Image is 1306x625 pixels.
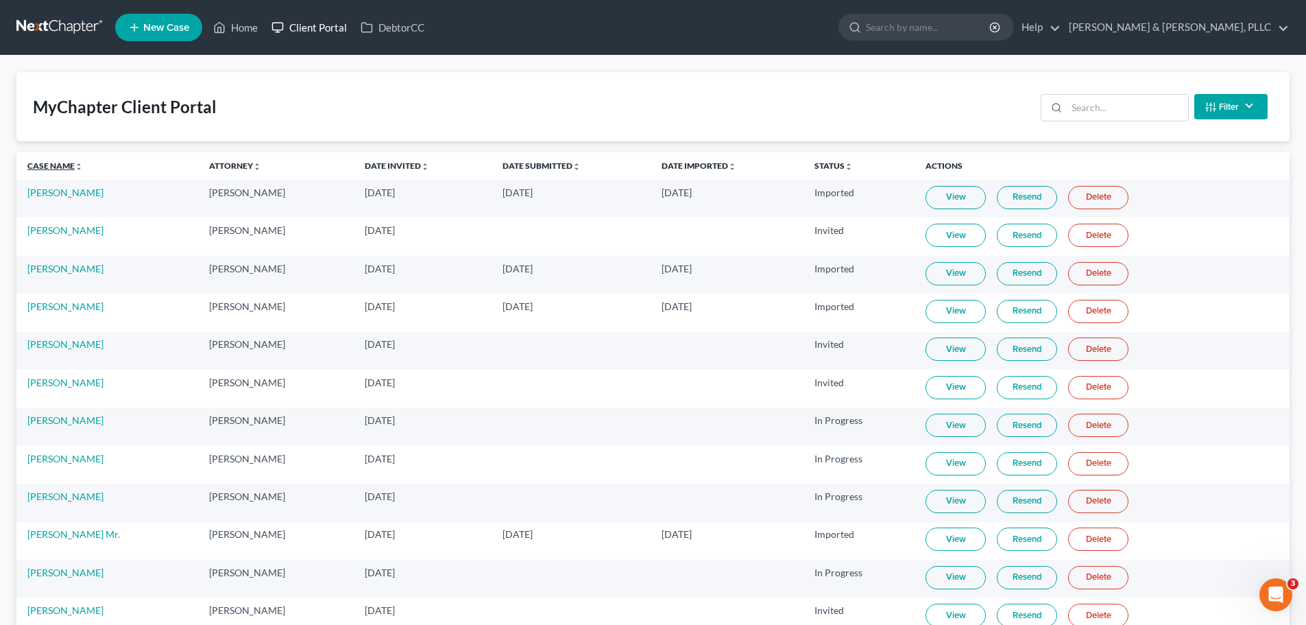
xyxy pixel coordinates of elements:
[1068,566,1128,589] a: Delete
[253,163,261,171] i: unfold_more
[926,186,986,209] a: View
[997,566,1057,589] a: Resend
[143,23,189,33] span: New Case
[365,604,395,616] span: [DATE]
[803,370,915,408] td: Invited
[662,263,692,274] span: [DATE]
[365,300,395,312] span: [DATE]
[803,332,915,370] td: Invited
[198,256,354,294] td: [PERSON_NAME]
[354,15,431,40] a: DebtorCC
[27,263,104,274] a: [PERSON_NAME]
[1068,300,1128,323] a: Delete
[572,163,581,171] i: unfold_more
[27,567,104,578] a: [PERSON_NAME]
[926,528,986,551] a: View
[1068,338,1128,361] a: Delete
[27,187,104,198] a: [PERSON_NAME]
[75,163,83,171] i: unfold_more
[662,187,692,198] span: [DATE]
[27,300,104,312] a: [PERSON_NAME]
[198,408,354,445] td: [PERSON_NAME]
[198,560,354,598] td: [PERSON_NAME]
[1067,95,1188,121] input: Search...
[198,484,354,521] td: [PERSON_NAME]
[662,161,736,171] a: Date Importedunfold_more
[803,217,915,255] td: Invited
[1062,15,1289,40] a: [PERSON_NAME] & [PERSON_NAME], PLLC
[365,453,395,464] span: [DATE]
[926,262,986,285] a: View
[265,15,354,40] a: Client Portal
[662,528,692,540] span: [DATE]
[1015,15,1061,40] a: Help
[1068,414,1128,437] a: Delete
[503,187,533,198] span: [DATE]
[845,163,853,171] i: unfold_more
[209,161,261,171] a: Attorneyunfold_more
[503,300,533,312] span: [DATE]
[33,96,217,118] div: MyChapter Client Portal
[803,180,915,217] td: Imported
[27,224,104,236] a: [PERSON_NAME]
[1068,224,1128,247] a: Delete
[662,300,692,312] span: [DATE]
[915,152,1290,180] th: Actions
[27,491,104,502] a: [PERSON_NAME]
[1068,490,1128,513] a: Delete
[27,414,104,426] a: [PERSON_NAME]
[198,522,354,560] td: [PERSON_NAME]
[926,338,986,361] a: View
[814,161,853,171] a: Statusunfold_more
[1068,186,1128,209] a: Delete
[27,528,120,540] a: [PERSON_NAME] Mr.
[503,528,533,540] span: [DATE]
[1068,262,1128,285] a: Delete
[926,414,986,437] a: View
[803,560,915,598] td: In Progress
[198,294,354,331] td: [PERSON_NAME]
[503,161,581,171] a: Date Submittedunfold_more
[198,217,354,255] td: [PERSON_NAME]
[1068,528,1128,551] a: Delete
[997,262,1057,285] a: Resend
[803,446,915,484] td: In Progress
[926,376,986,399] a: View
[27,377,104,388] a: [PERSON_NAME]
[997,186,1057,209] a: Resend
[503,263,533,274] span: [DATE]
[926,300,986,323] a: View
[27,604,104,616] a: [PERSON_NAME]
[997,490,1057,513] a: Resend
[198,180,354,217] td: [PERSON_NAME]
[803,294,915,331] td: Imported
[198,370,354,408] td: [PERSON_NAME]
[1287,578,1298,589] span: 3
[365,377,395,388] span: [DATE]
[803,408,915,445] td: In Progress
[803,522,915,560] td: Imported
[365,338,395,350] span: [DATE]
[27,453,104,464] a: [PERSON_NAME]
[365,187,395,198] span: [DATE]
[926,566,986,589] a: View
[365,491,395,502] span: [DATE]
[997,338,1057,361] a: Resend
[27,338,104,350] a: [PERSON_NAME]
[997,414,1057,437] a: Resend
[728,163,736,171] i: unfold_more
[926,452,986,475] a: View
[198,332,354,370] td: [PERSON_NAME]
[1259,578,1292,611] iframe: Intercom live chat
[926,490,986,513] a: View
[198,446,354,484] td: [PERSON_NAME]
[1068,376,1128,399] a: Delete
[997,224,1057,247] a: Resend
[997,528,1057,551] a: Resend
[365,414,395,426] span: [DATE]
[1068,452,1128,475] a: Delete
[206,15,265,40] a: Home
[365,263,395,274] span: [DATE]
[1194,94,1268,119] button: Filter
[997,376,1057,399] a: Resend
